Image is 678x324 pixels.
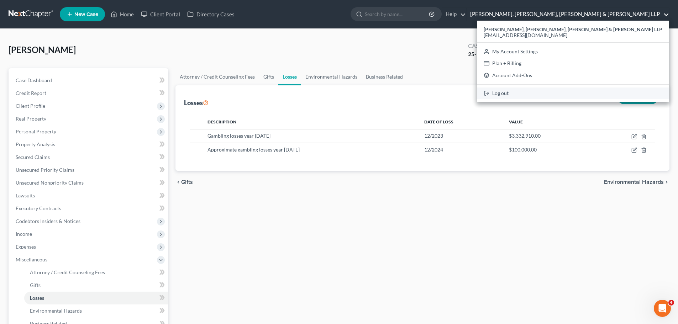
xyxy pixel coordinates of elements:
[468,42,493,50] div: Case
[175,179,193,185] button: chevron_left Gifts
[207,133,270,139] span: Gambling losses year [DATE]
[424,133,443,139] span: 12/2023
[175,179,181,185] i: chevron_left
[16,116,46,122] span: Real Property
[10,164,168,176] a: Unsecured Priority Claims
[668,300,674,306] span: 4
[484,32,567,38] span: [EMAIL_ADDRESS][DOMAIN_NAME]
[16,128,56,134] span: Personal Property
[604,179,669,185] button: Environmental Hazards chevron_right
[442,8,466,21] a: Help
[184,8,238,21] a: Directory Cases
[10,74,168,87] a: Case Dashboard
[9,44,76,55] span: [PERSON_NAME]
[16,192,35,198] span: Lawsuits
[509,133,541,139] span: $3,332,910.00
[74,12,98,17] span: New Case
[654,300,671,317] iframe: Intercom live chat
[467,8,669,21] a: [PERSON_NAME], [PERSON_NAME], [PERSON_NAME] & [PERSON_NAME] LLP
[424,147,443,153] span: 12/2024
[16,205,61,211] span: Executory Contracts
[24,279,168,292] a: Gifts
[16,90,46,96] span: Credit Report
[181,179,193,185] span: Gifts
[16,141,55,147] span: Property Analysis
[477,57,669,69] a: Plan + Billing
[10,138,168,151] a: Property Analysis
[184,99,209,107] div: Losses
[10,189,168,202] a: Lawsuits
[16,218,80,224] span: Codebtors Insiders & Notices
[509,119,523,124] span: Value
[24,304,168,317] a: Environmental Hazards
[30,295,44,301] span: Losses
[24,266,168,279] a: Attorney / Credit Counseling Fees
[175,68,259,85] a: Attorney / Credit Counseling Fees
[477,87,669,100] a: Log out
[137,8,184,21] a: Client Portal
[24,292,168,304] a: Losses
[16,180,84,186] span: Unsecured Nonpriority Claims
[30,269,105,275] span: Attorney / Credit Counseling Fees
[604,179,664,185] span: Environmental Hazards
[16,103,45,109] span: Client Profile
[10,151,168,164] a: Secured Claims
[278,68,301,85] a: Losses
[664,179,669,185] i: chevron_right
[362,68,407,85] a: Business Related
[424,119,453,124] span: Date of Loss
[484,26,662,32] strong: [PERSON_NAME], [PERSON_NAME], [PERSON_NAME] & [PERSON_NAME] LLP
[10,176,168,189] a: Unsecured Nonpriority Claims
[207,147,300,153] span: Approximate gambling losses year [DATE]
[10,87,168,100] a: Credit Report
[107,8,137,21] a: Home
[30,308,82,314] span: Environmental Hazards
[16,244,36,250] span: Expenses
[16,77,52,83] span: Case Dashboard
[207,119,236,124] span: Description
[259,68,278,85] a: Gifts
[468,50,493,58] div: 25-10532
[16,231,32,237] span: Income
[30,282,41,288] span: Gifts
[10,202,168,215] a: Executory Contracts
[365,7,430,21] input: Search by name...
[477,69,669,81] a: Account Add-Ons
[301,68,362,85] a: Environmental Hazards
[16,256,47,262] span: Miscellaneous
[16,154,50,160] span: Secured Claims
[477,46,669,58] a: My Account Settings
[16,167,74,173] span: Unsecured Priority Claims
[509,147,537,153] span: $100,000.00
[477,21,669,102] div: [PERSON_NAME], [PERSON_NAME], [PERSON_NAME] & [PERSON_NAME] LLP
